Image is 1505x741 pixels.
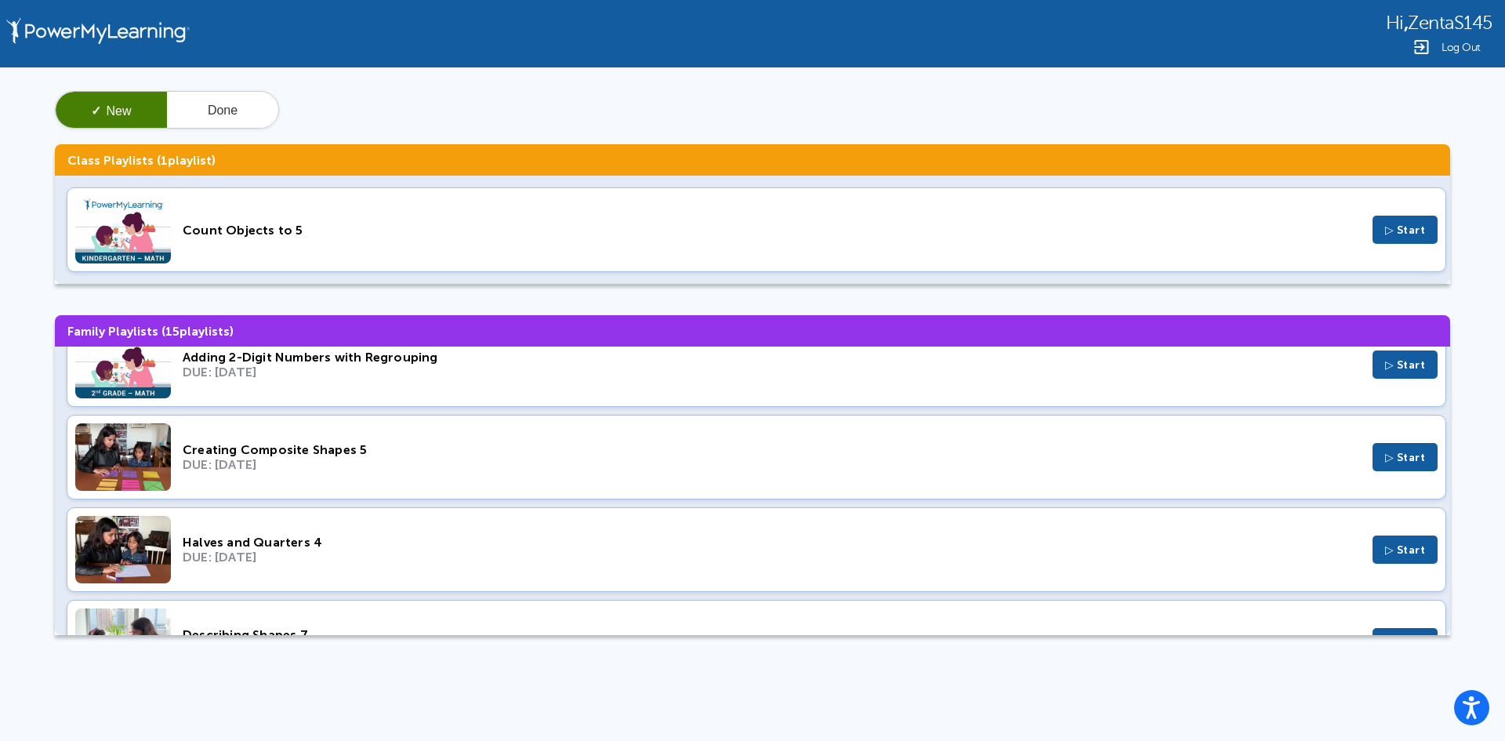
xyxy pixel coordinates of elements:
div: DUE: [DATE] [183,457,1361,472]
span: 1 [161,153,168,168]
div: Count Objects to 5 [183,223,1361,238]
span: ZentaS145 [1408,13,1492,34]
button: ✓New [56,92,167,129]
button: ▷ Start [1373,351,1438,379]
img: Thumbnail [75,331,171,398]
img: Thumbnail [75,516,171,583]
h3: Class Playlists ( playlist) [55,144,1450,176]
div: Creating Composite Shapes 5 [183,442,1361,457]
img: Thumbnail [75,608,171,676]
span: ✓ [91,104,101,118]
span: ▷ Start [1385,223,1426,237]
button: ▷ Start [1373,628,1438,656]
span: ▷ Start [1385,358,1426,372]
img: Thumbnail [75,423,171,491]
iframe: Chat [1438,670,1493,729]
button: ▷ Start [1373,536,1438,564]
div: Halves and Quarters 4 [183,535,1361,550]
div: DUE: [DATE] [183,550,1361,565]
button: ▷ Start [1373,216,1438,244]
h3: Family Playlists ( playlists) [55,315,1450,347]
button: ▷ Start [1373,443,1438,471]
span: Hi [1386,13,1404,34]
button: Done [167,92,278,129]
img: Thumbnail [75,196,171,263]
span: ▷ Start [1385,543,1426,557]
div: Adding 2-Digit Numbers with Regrouping [183,350,1361,365]
div: DUE: [DATE] [183,365,1361,380]
span: 15 [165,324,180,339]
span: ▷ Start [1385,451,1426,464]
div: , [1386,11,1492,34]
span: Log Out [1442,42,1481,53]
div: Describing Shapes 7 [183,627,1361,642]
img: Logout Icon [1412,38,1431,56]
